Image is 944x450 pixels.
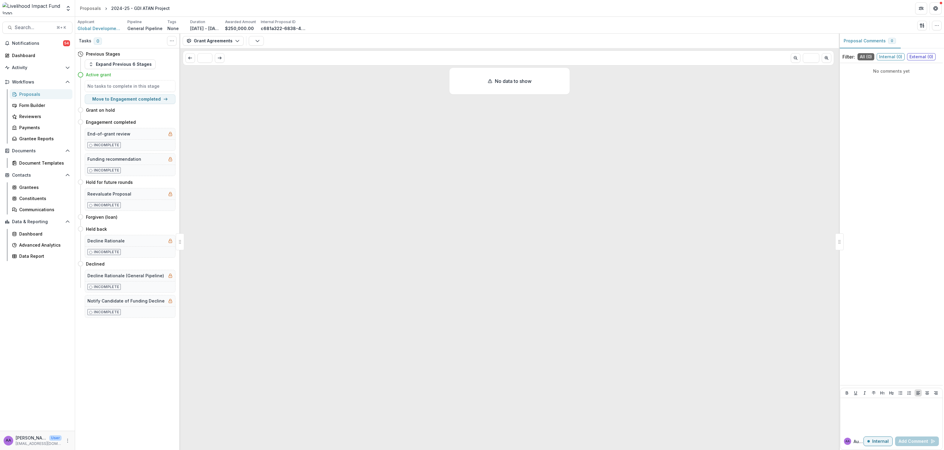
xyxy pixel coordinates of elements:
[86,214,117,220] h4: Forgiven (loan)
[87,83,173,89] h5: No tasks to complete in this stage
[225,19,256,25] p: Awarded Amount
[19,102,68,108] div: Form Builder
[86,119,136,125] h4: Engagement completed
[127,25,163,32] p: General Pipeline
[261,25,306,32] p: c681a322-6838-45a7-8444-7d4de6e2464b
[19,124,68,131] div: Payments
[791,53,800,63] button: Scroll to previous page
[845,440,850,443] div: Aude Anquetil
[86,51,120,57] h4: Previous Stages
[190,25,220,32] p: [DATE] - [DATE]
[261,19,296,25] p: Internal Proposal ID
[924,389,931,397] button: Align Center
[78,4,172,13] nav: breadcrumb
[12,80,63,85] span: Workflows
[80,5,101,11] div: Proposals
[930,2,942,14] button: Get Help
[2,22,72,34] button: Search...
[2,63,72,72] button: Open Activity
[167,19,176,25] p: Tags
[19,206,68,213] div: Communications
[10,123,72,132] a: Payments
[495,78,531,85] p: No data to show
[19,135,68,142] div: Grantee Reports
[64,2,72,14] button: Open entity switcher
[78,25,123,32] a: Global Development Incubator
[85,59,156,69] button: Expand Previous 6 Stages
[87,131,130,137] h5: End-of-grant review
[10,134,72,144] a: Grantee Reports
[225,25,254,32] p: $250,000.00
[215,53,224,63] button: Scroll to next page
[895,436,939,446] button: Add Comment
[10,100,72,110] a: Form Builder
[843,389,851,397] button: Bold
[86,71,111,78] h4: Active grant
[16,441,62,446] p: [EMAIL_ADDRESS][DOMAIN_NAME]
[872,439,889,444] p: Internal
[19,253,68,259] div: Data Report
[888,389,895,397] button: Heading 2
[842,68,940,74] p: No comments yet
[854,438,863,445] p: Aude A
[19,184,68,190] div: Grantees
[891,39,893,43] span: 0
[15,25,53,30] span: Search...
[94,249,119,255] p: Incomplete
[10,182,72,192] a: Grantees
[86,179,133,185] h4: Hold for future rounds
[19,195,68,202] div: Constituents
[19,160,68,166] div: Document Templates
[190,19,205,25] p: Duration
[12,65,63,70] span: Activity
[127,19,142,25] p: Pipeline
[822,53,831,63] button: Scroll to next page
[79,38,91,44] h3: Tasks
[64,437,71,444] button: More
[2,50,72,60] a: Dashboard
[183,36,244,46] button: Grant Agreements
[111,5,170,11] div: 2024-25 - GDI ATAN Project
[19,231,68,237] div: Dashboard
[86,226,107,232] h4: Held back
[10,229,72,239] a: Dashboard
[2,170,72,180] button: Open Contacts
[94,38,102,45] span: 0
[839,34,901,48] button: Proposal Comments
[87,191,131,197] h5: Reevaluate Proposal
[907,53,936,60] span: External ( 0 )
[2,217,72,227] button: Open Data & Reporting
[55,24,67,31] div: ⌘ + K
[915,389,922,397] button: Align Left
[842,53,855,60] p: Filter:
[86,107,115,113] h4: Grant on hold
[10,251,72,261] a: Data Report
[12,219,63,224] span: Data & Reporting
[94,168,119,173] p: Incomplete
[185,53,195,63] button: Scroll to previous page
[87,156,141,162] h5: Funding recommendation
[94,284,119,290] p: Incomplete
[12,173,63,178] span: Contacts
[12,148,63,154] span: Documents
[94,309,119,315] p: Incomplete
[49,435,62,441] p: User
[63,40,70,46] span: 54
[87,238,125,244] h5: Decline Rationale
[85,94,175,104] button: Move to Engagement completed
[12,41,63,46] span: Notifications
[94,142,119,148] p: Incomplete
[78,19,94,25] p: Applicant
[10,240,72,250] a: Advanced Analytics
[10,111,72,121] a: Reviewers
[16,435,47,441] p: [PERSON_NAME]
[2,38,72,48] button: Notifications54
[10,158,72,168] a: Document Templates
[94,202,119,208] p: Incomplete
[2,77,72,87] button: Open Workflows
[863,436,893,446] button: Internal
[167,25,179,32] p: None
[87,298,165,304] h5: Notify Candidate of Funding Decline
[879,389,886,397] button: Heading 1
[19,113,68,120] div: Reviewers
